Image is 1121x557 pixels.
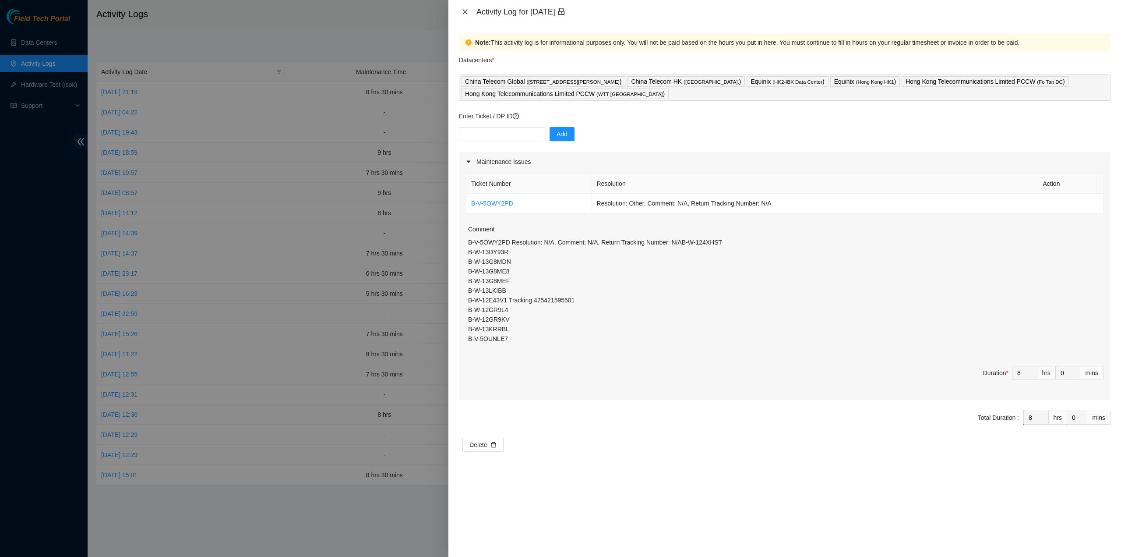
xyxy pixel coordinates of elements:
strong: Note: [475,38,491,47]
a: B-V-5OWY2PD [471,200,513,207]
label: Comment [468,224,495,234]
p: Equinix ) [751,77,824,87]
span: delete [490,442,497,449]
th: Ticket Number [466,174,592,194]
div: mins [1080,366,1103,380]
span: ( [STREET_ADDRESS][PERSON_NAME] [527,79,620,85]
span: ( Fo Tan DC [1037,79,1063,85]
th: Resolution [592,174,1038,194]
button: Close [459,8,471,16]
span: ( Hong Kong HK1 [856,79,894,85]
span: ( [GEOGRAPHIC_DATA]. [684,79,739,85]
p: Datacenters [459,51,494,65]
span: Add [557,129,568,139]
div: Total Duration : [978,413,1019,422]
p: China Telecom HK ) [631,77,741,87]
div: This activity log is for informational purposes only. You will not be paid based on the hours you... [475,38,1104,47]
span: close [462,8,469,15]
span: ( HK2-IBX Data Center [772,79,822,85]
span: Delete [469,440,487,450]
p: Hong Kong Telecommunications Limited PCCW ) [906,77,1065,87]
span: exclamation-circle [465,39,472,46]
p: Hong Kong Telecommunications Limited PCCW ) [465,89,665,99]
th: Action [1038,174,1103,194]
span: caret-right [466,159,471,164]
div: Activity Log for [DATE] [476,7,1110,17]
div: hrs [1037,366,1056,380]
p: Equinix ) [834,77,896,87]
span: lock [557,7,565,15]
button: Add [550,127,575,141]
td: Resolution: Other, Comment: N/A, Return Tracking Number: N/A [592,194,1038,213]
div: mins [1087,411,1110,425]
div: Duration [983,368,1008,378]
div: hrs [1049,411,1067,425]
span: question-circle [513,113,519,119]
p: Enter Ticket / DP ID [459,111,1110,121]
p: B-V-5OWY2PD Resolution: N/A, Comment: N/A, Return Tracking Number: N/AB-W-124XHST B-W-13DY93R B-W... [468,238,1103,344]
p: China Telecom Global ) [465,77,621,87]
div: Maintenance Issues [459,152,1110,172]
span: ( WTT [GEOGRAPHIC_DATA] [596,92,663,97]
button: Deletedelete [462,438,504,452]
